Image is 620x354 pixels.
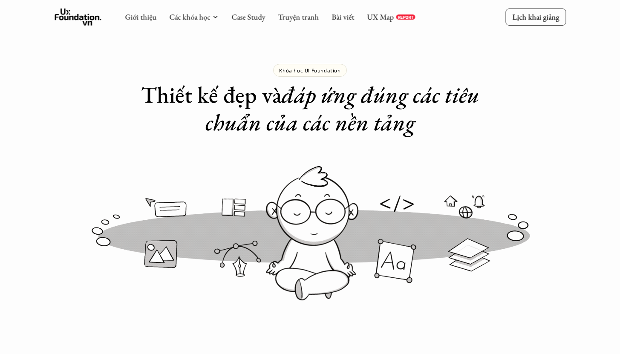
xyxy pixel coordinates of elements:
a: Các khóa học [169,12,210,22]
a: Lịch khai giảng [505,9,566,25]
a: UX Map [367,12,394,22]
p: Lịch khai giảng [512,12,559,22]
p: Khóa học UI Foundation [279,67,340,73]
h1: Thiết kế đẹp và [140,81,481,136]
em: đáp ứng đúng các tiêu chuẩn của các nền tảng [205,80,484,137]
p: REPORT [398,14,413,20]
a: Truyện tranh [278,12,319,22]
a: REPORT [396,14,415,20]
a: Bài viết [332,12,354,22]
a: Giới thiệu [125,12,156,22]
a: Case Study [231,12,265,22]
